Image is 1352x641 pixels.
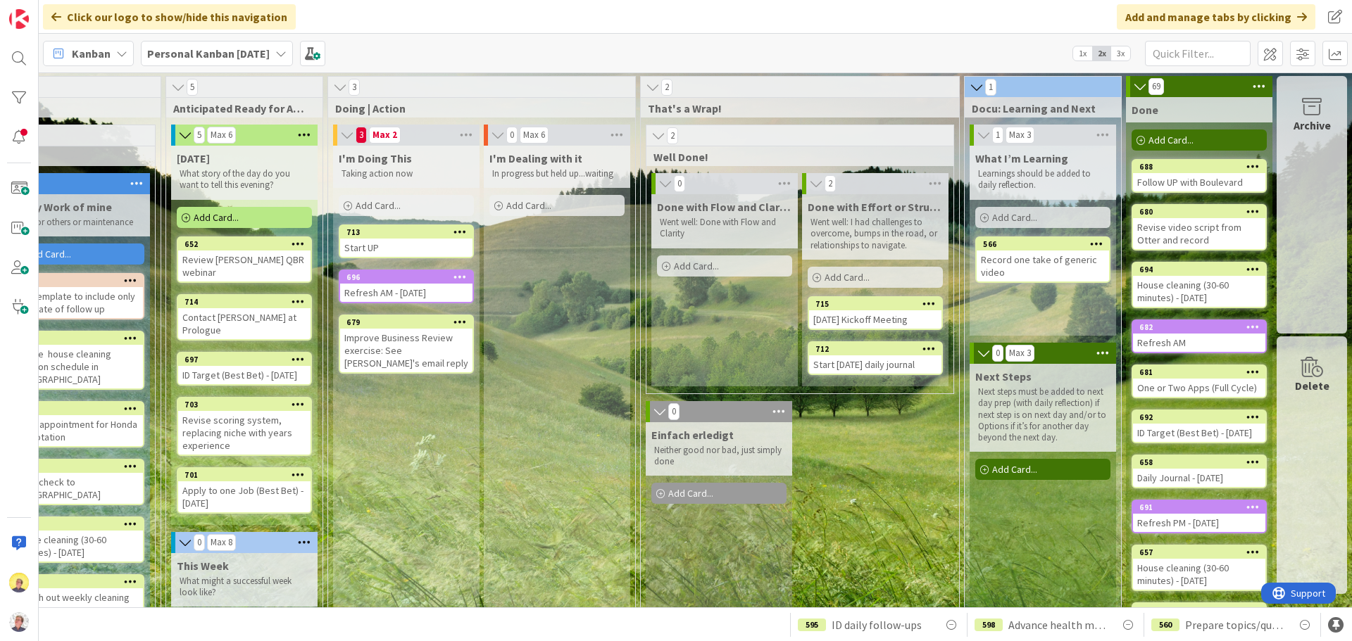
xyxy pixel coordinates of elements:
[1139,162,1265,172] div: 688
[808,200,943,214] span: Done with Effort or Struggle
[340,239,472,257] div: Start UP
[815,299,941,309] div: 715
[1139,457,1265,467] div: 658
[809,310,941,329] div: [DATE] Kickoff Meeting
[809,343,941,355] div: 712
[1139,605,1265,615] div: 632
[9,612,29,632] img: avatar
[825,175,836,192] span: 2
[26,248,71,260] span: Add Card...
[1139,367,1265,377] div: 681
[668,487,713,500] span: Add Card...
[1133,366,1265,397] div: 681One or Two Apps (Full Cycle)
[177,151,210,165] span: Today
[1133,424,1265,442] div: ID Target (Best Bet) - [DATE]
[1148,78,1164,95] span: 69
[340,226,472,239] div: 713
[1139,207,1265,217] div: 680
[1133,263,1265,276] div: 694
[211,539,232,546] div: Max 8
[660,217,789,240] p: Went well: Done with Flow and Clarity
[992,211,1037,224] span: Add Card...
[1133,411,1265,442] div: 692ID Target (Best Bet) - [DATE]
[17,404,143,414] div: 616
[1092,46,1111,61] span: 2x
[340,271,472,284] div: 696
[983,239,1109,249] div: 566
[346,227,472,237] div: 713
[72,45,111,62] span: Kanban
[12,217,142,228] p: Work for others or maintenance
[506,127,518,144] span: 0
[9,200,112,214] span: Worky Work of mine
[1139,502,1265,512] div: 691
[1133,276,1265,307] div: House cleaning (30-60 minutes) - [DATE]
[1145,41,1251,66] input: Quick Filter...
[809,298,941,310] div: 715
[975,618,1003,631] div: 598
[977,250,1109,281] div: Record one take of generic video
[1294,117,1331,134] div: Archive
[667,127,678,144] span: 2
[339,151,412,165] span: I'm Doing This
[17,577,143,587] div: 628
[178,308,311,339] div: Contact [PERSON_NAME] at Prologue
[178,481,311,512] div: Apply to one Job (Best Bet) - [DATE]
[11,576,143,619] div: 628sketch out weekly cleaning routine
[17,462,143,471] div: 710
[178,250,311,281] div: Review [PERSON_NAME] QBR webinar
[1133,160,1265,173] div: 688
[194,534,205,551] span: 0
[1295,377,1329,394] div: Delete
[11,402,143,446] div: 616Make appointment for Honda tire rotation
[1185,616,1285,633] span: Prepare topics/questions for for info interview call with [PERSON_NAME] at CultureAmp
[17,334,143,343] div: 707
[992,345,1003,362] span: 0
[11,460,143,504] div: 710Send check to [GEOGRAPHIC_DATA]
[373,132,397,139] div: Max 2
[1148,134,1194,146] span: Add Card...
[180,576,309,599] p: What might a successful week look like?
[810,217,940,251] p: Went well: I had challenges to overcome, bumps in the road, or relationships to navigate.
[17,276,143,286] div: 706
[194,211,239,224] span: Add Card...
[340,316,472,329] div: 679
[1133,456,1265,469] div: 658
[978,168,1108,191] p: Learnings should be added to daily reflection.
[9,9,29,29] img: Visit kanbanzone.com
[184,239,311,249] div: 652
[11,402,143,415] div: 616
[992,127,1003,144] span: 1
[356,199,401,212] span: Add Card...
[661,79,672,96] span: 2
[1133,379,1265,397] div: One or Two Apps (Full Cycle)
[1133,501,1265,532] div: 691Refresh PM - [DATE]
[832,616,922,633] span: ID daily follow-ups
[977,238,1109,250] div: 566
[523,132,545,139] div: Max 6
[178,398,311,455] div: 703Revise scoring system, replacing niche with years experience
[178,411,311,455] div: Revise scoring system, replacing niche with years experience
[178,296,311,339] div: 714Contact [PERSON_NAME] at Prologue
[674,260,719,272] span: Add Card...
[668,403,680,420] span: 0
[506,199,551,212] span: Add Card...
[1133,604,1265,616] div: 632
[1133,321,1265,352] div: 682Refresh AM
[11,473,143,504] div: Send check to [GEOGRAPHIC_DATA]
[11,332,143,388] div: 707Create house cleaning rotation schedule in [GEOGRAPHIC_DATA]
[1133,366,1265,379] div: 681
[11,531,143,561] div: House cleaning (30-60 minutes) - [DATE]
[11,274,143,287] div: 706
[653,150,936,164] span: Well Done!
[809,355,941,374] div: Start [DATE] daily journal
[11,415,143,446] div: Make appointment for Honda tire rotation
[211,132,232,139] div: Max 6
[798,618,826,631] div: 595
[340,316,472,372] div: 679Improve Business Review exercise: See [PERSON_NAME]'s email reply
[178,296,311,308] div: 714
[187,79,198,96] span: 5
[177,559,229,573] span: This Week
[340,329,472,372] div: Improve Business Review exercise: See [PERSON_NAME]'s email reply
[147,46,270,61] b: Personal Kanban [DATE]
